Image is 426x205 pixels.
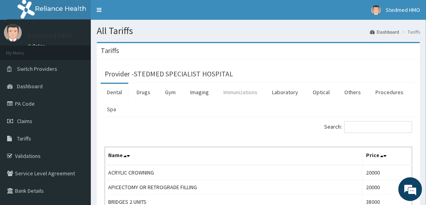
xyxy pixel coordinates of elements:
[28,32,72,39] p: Stedmed HMO
[159,84,182,101] a: Gym
[130,84,157,101] a: Drugs
[370,28,399,35] a: Dashboard
[362,165,412,180] td: 20000
[101,101,122,118] a: Spa
[4,24,22,42] img: User Image
[17,83,43,90] span: Dashboard
[97,26,420,36] h1: All Tariffs
[369,84,410,101] a: Procedures
[101,47,119,54] h3: Tariffs
[400,28,420,35] li: Tariffs
[386,6,420,13] span: Stedmed HMO
[362,180,412,195] td: 20000
[105,147,363,165] th: Name
[28,43,47,49] a: Online
[338,84,367,101] a: Others
[324,121,412,133] label: Search:
[266,84,304,101] a: Laboratory
[17,65,57,72] span: Switch Providers
[184,84,215,101] a: Imaging
[101,84,128,101] a: Dental
[105,165,363,180] td: ACRYLIC CROWNING
[217,84,264,101] a: Immunizations
[371,5,381,15] img: User Image
[344,121,412,133] input: Search:
[17,135,31,142] span: Tariffs
[105,180,363,195] td: APICECTOMY OR RETROGRADE FILLING
[105,70,233,78] h3: Provider - STEDMED SPECIALIST HOSPITAL
[362,147,412,165] th: Price
[306,84,336,101] a: Optical
[17,118,32,125] span: Claims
